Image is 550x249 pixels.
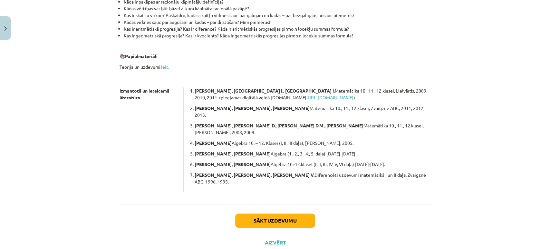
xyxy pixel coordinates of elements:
button: Sākt uzdevumu [235,214,315,228]
b: [PERSON_NAME], [PERSON_NAME], [PERSON_NAME] [195,105,310,111]
b: [PERSON_NAME] [195,140,232,146]
p: Matemātika 10., 11., 12.klasei, Lielvārds, 2009, 2010, 2011. (pieejamas digitālā veidā [DOMAIN_NA... [195,87,431,101]
li: Kādas vērtības var būt bāzei a, kura kāpināta racionālā pakāpē? [124,5,431,12]
p: 📚 [120,53,431,60]
b: [PERSON_NAME], [PERSON_NAME] D., [PERSON_NAME] D.M., [PERSON_NAME] [195,123,363,128]
b: Papildmateriāli [125,53,158,59]
strong: Izmantotā un ieteicamā literatūra [120,88,169,100]
b: [PERSON_NAME], [GEOGRAPHIC_DATA] I., [GEOGRAPHIC_DATA] I. [195,88,335,94]
p: Matemātika 10., 11., 12.klasei, Zvaigzne ABC, 2011, 2012, 2013. [195,105,431,118]
li: Kas ir ģeometriskā progresija? Kas ir kvocients? Kāda ir ģeometriskās progresijas pirmo n locekļu... [124,32,431,39]
p: Diferencēti uzdevumi matemātikā I un II daļa, Zvaigzne ABC, 1996, 1995. [195,172,431,185]
p: Teorija un uzdevumi [120,64,431,70]
img: icon-close-lesson-0947bae3869378f0d4975bcd49f059093ad1ed9edebbc8119c70593378902aed.svg [4,26,7,31]
b: [PERSON_NAME], [PERSON_NAME], [PERSON_NAME] V. [195,172,314,178]
p: Matemātika 10., 11., 12.klasei, [PERSON_NAME], 2008, 2009. [195,122,431,136]
p: Algebra 10.-12.klasei (I, II, III, IV, V, VI daļa) [DATE]-[DATE]. [195,161,431,168]
li: Kas ir skaitļu virkne? Paskaidro, kādas skaitļu virknes sauc par galīgām un kādas – par bezgalīgā... [124,12,431,19]
p: Algebra (1., 2., 3., 4., 5. daļa) [DATE]-[DATE]. [195,150,431,157]
li: Kas ir aritmētiskā progresija? Kas ir diference? Kāda ir aritmētiskās progresijas pirmo n locekļu... [124,25,431,32]
p: Algebra 10. – 12. Klasei (I, II, III daļa), [PERSON_NAME], 2005. [195,140,431,146]
b: [PERSON_NAME], [PERSON_NAME] [195,151,271,156]
a: [URL][DOMAIN_NAME] [306,95,353,100]
li: Kādas virknes sauc par augošām un kādas – par dilstošām? Mini piemērus! [124,19,431,25]
a: šeit. [160,64,169,70]
b: [PERSON_NAME], [PERSON_NAME] [195,161,271,167]
button: Aizvērt [263,239,287,246]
